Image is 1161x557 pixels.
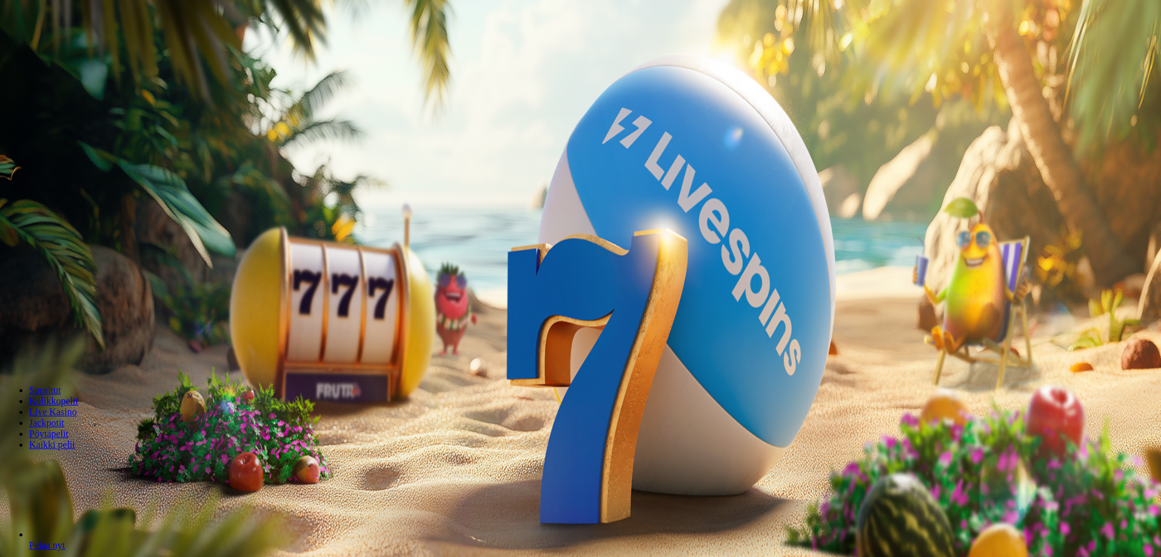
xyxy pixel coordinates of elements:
[29,385,61,395] a: Suositut
[29,540,65,550] span: Pelaa nyt
[29,429,69,439] a: Pöytäpelit
[5,364,1156,473] header: Lobby
[29,439,75,450] a: Kaikki pelit
[29,407,77,417] a: Live Kasino
[5,364,1156,450] nav: Lobby
[29,396,78,406] a: Kolikkopelit
[29,540,65,550] a: Fire In The Hole xBomb
[29,418,64,428] a: Jackpotit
